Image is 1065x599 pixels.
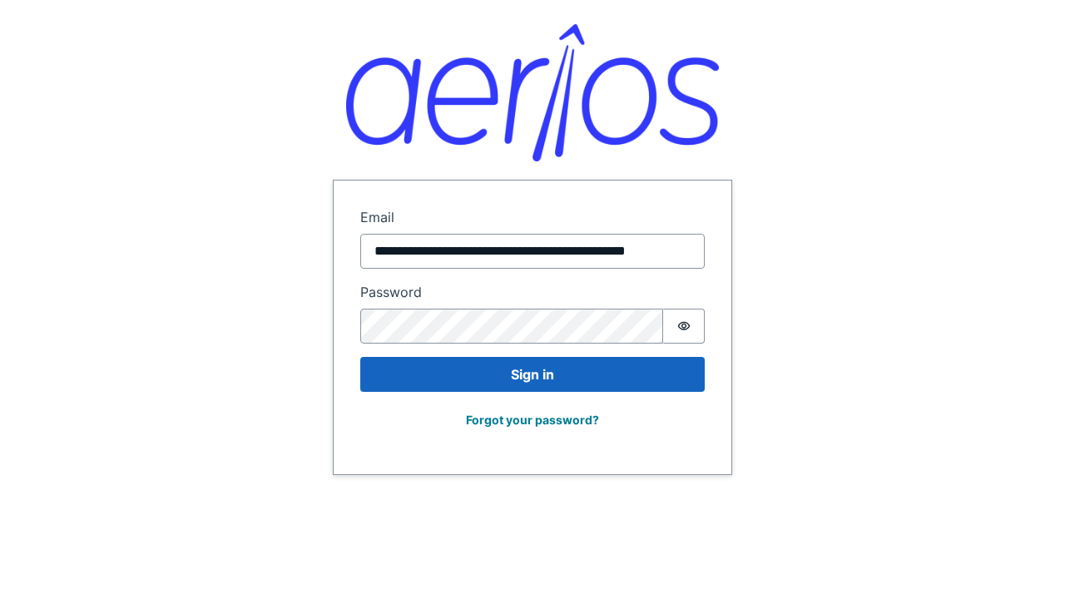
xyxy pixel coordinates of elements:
[346,24,719,161] img: Aerios logo
[360,207,705,227] label: Email
[455,405,610,434] button: Forgot your password?
[360,357,705,392] button: Sign in
[663,309,705,344] button: Show password
[360,282,705,302] label: Password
